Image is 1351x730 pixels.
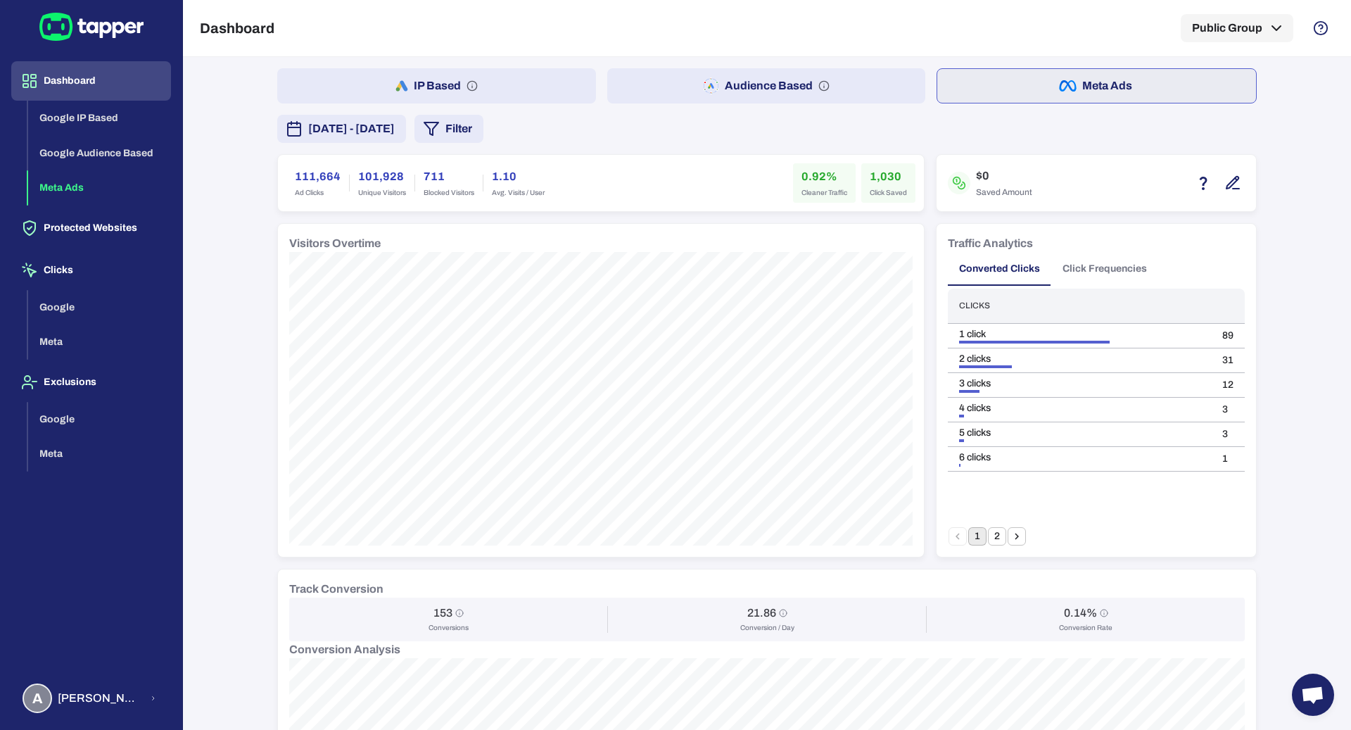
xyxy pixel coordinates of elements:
a: Meta [28,335,171,347]
button: Meta Ads [937,68,1257,103]
button: Go to next page [1008,527,1026,546]
h6: 0.92% [801,168,847,185]
button: Go to page 2 [988,527,1006,546]
span: Cleaner Traffic [801,188,847,198]
div: 3 clicks [959,377,1200,390]
span: Unique Visitors [358,188,406,198]
h6: Conversion Analysis [289,641,1245,658]
button: A[PERSON_NAME] [PERSON_NAME] Koutsogianni [11,678,171,719]
svg: Audience based: Search, Display, Shopping, Video Performance Max, Demand Generation [818,80,830,92]
span: [DATE] - [DATE] [308,120,395,137]
h6: Traffic Analytics [948,235,1033,252]
a: Clicks [11,263,171,275]
h6: 21.86 [747,606,776,620]
span: Saved Amount [976,187,1032,199]
a: Exclusions [11,375,171,387]
td: 1 [1211,446,1245,471]
td: 89 [1211,323,1245,348]
div: 1 click [959,328,1200,341]
a: Google [28,412,171,424]
div: 2 clicks [959,353,1200,365]
svg: Conversions [455,609,464,617]
span: Blocked Visitors [424,188,474,198]
h6: 111,664 [295,168,341,185]
a: Google [28,300,171,312]
button: Meta [28,325,171,360]
span: Conversions [429,623,469,633]
button: page 1 [968,527,987,546]
div: A [23,684,52,713]
a: Meta Ads [28,181,171,193]
h6: $0 [976,168,1032,184]
button: Google IP Based [28,101,171,136]
button: Click Frequencies [1051,252,1158,286]
h6: 1,030 [870,168,907,185]
span: Click Saved [870,188,907,198]
span: Conversion Rate [1059,623,1112,633]
h6: 711 [424,168,474,185]
button: Audience Based [607,68,926,103]
div: 4 clicks [959,402,1200,415]
span: Conversion / Day [740,623,794,633]
td: 3 [1211,397,1245,422]
h6: 0.14% [1064,606,1097,620]
h6: 153 [433,606,452,620]
button: Google Audience Based [28,136,171,171]
nav: pagination navigation [948,527,1027,546]
td: 3 [1211,422,1245,446]
button: Meta [28,436,171,472]
a: Google IP Based [28,111,171,123]
span: Avg. Visits / User [492,188,545,198]
h6: Track Conversion [289,581,383,598]
a: Google Audience Based [28,146,171,158]
th: Clicks [948,289,1211,323]
button: Dashboard [11,61,171,101]
button: Converted Clicks [948,252,1051,286]
svg: IP based: Search, Display, and Shopping. [467,80,478,92]
a: Protected Websites [11,221,171,233]
div: 6 clicks [959,451,1200,464]
span: [PERSON_NAME] [PERSON_NAME] Koutsogianni [58,691,141,705]
button: Filter [414,115,483,143]
button: Google [28,290,171,325]
h6: Visitors Overtime [289,235,381,252]
svg: Conversion Rate [1100,609,1108,617]
button: Meta Ads [28,170,171,206]
td: 12 [1211,372,1245,397]
h6: 1.10 [492,168,545,185]
span: Ad Clicks [295,188,341,198]
h5: Dashboard [200,20,274,37]
button: Public Group [1181,14,1293,42]
svg: Conversion / Day [779,609,787,617]
button: IP Based [277,68,596,103]
td: 31 [1211,348,1245,372]
div: 5 clicks [959,427,1200,439]
a: Open chat [1292,674,1334,716]
button: [DATE] - [DATE] [277,115,406,143]
button: Protected Websites [11,208,171,248]
h6: 101,928 [358,168,406,185]
button: Clicks [11,251,171,290]
button: Estimation based on the quantity of invalid click x cost-per-click. [1191,171,1215,195]
a: Meta [28,447,171,459]
button: Google [28,402,171,437]
button: Exclusions [11,363,171,402]
a: Dashboard [11,74,171,86]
